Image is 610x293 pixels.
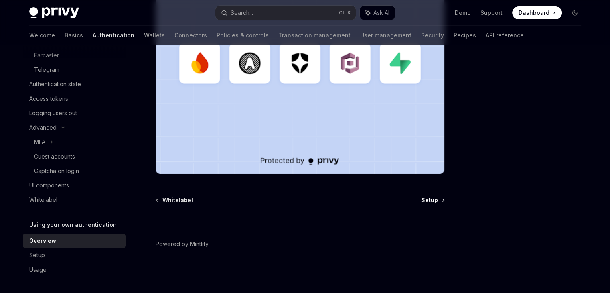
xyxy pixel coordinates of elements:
a: Demo [455,9,471,17]
a: Authentication state [23,77,126,92]
span: Ctrl K [339,10,351,16]
a: Dashboard [512,6,562,19]
div: Setup [29,250,45,260]
a: Authentication [93,26,134,45]
a: Captcha on login [23,164,126,178]
a: Support [480,9,503,17]
a: Welcome [29,26,55,45]
a: Overview [23,234,126,248]
a: Transaction management [278,26,351,45]
button: Toggle dark mode [568,6,581,19]
img: dark logo [29,7,79,18]
a: Logging users out [23,106,126,120]
a: Usage [23,262,126,277]
div: Whitelabel [29,195,57,205]
div: Advanced [29,123,57,132]
div: Logging users out [29,108,77,118]
span: Whitelabel [162,196,193,204]
a: Policies & controls [217,26,269,45]
a: Setup [421,196,444,204]
a: Setup [23,248,126,262]
button: Ask AI [360,6,395,20]
a: User management [360,26,411,45]
div: Authentication state [29,79,81,89]
a: Powered by Mintlify [156,240,209,248]
div: Access tokens [29,94,68,104]
a: Recipes [454,26,476,45]
a: Security [421,26,444,45]
a: Telegram [23,63,126,77]
a: UI components [23,178,126,193]
a: Whitelabel [156,196,193,204]
a: Access tokens [23,92,126,106]
a: API reference [486,26,524,45]
div: Search... [231,8,253,18]
div: UI components [29,181,69,190]
div: Usage [29,265,47,275]
span: Dashboard [519,9,549,17]
div: Guest accounts [34,152,75,161]
a: Basics [65,26,83,45]
span: Setup [421,196,438,204]
a: Wallets [144,26,165,45]
a: Guest accounts [23,149,126,164]
a: Connectors [174,26,207,45]
div: Telegram [34,65,59,75]
a: Whitelabel [23,193,126,207]
div: Captcha on login [34,166,79,176]
div: Overview [29,236,56,246]
button: Search...CtrlK [215,6,356,20]
h5: Using your own authentication [29,220,117,230]
span: Ask AI [373,9,389,17]
div: MFA [34,137,45,147]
